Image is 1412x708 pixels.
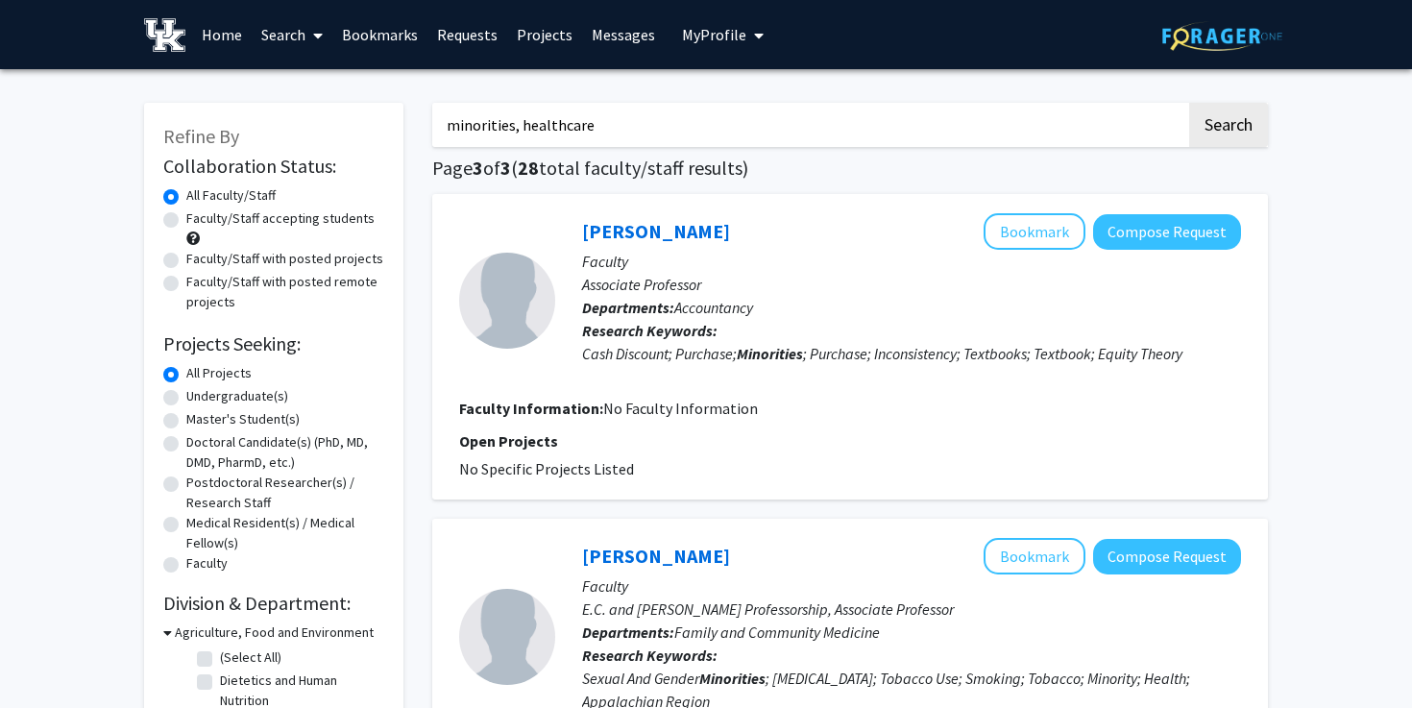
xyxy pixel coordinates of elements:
label: Faculty [186,553,228,574]
img: University of Kentucky Logo [144,18,185,52]
input: Search Keywords [432,103,1186,147]
h3: Agriculture, Food and Environment [175,623,374,643]
a: Search [252,1,332,68]
p: Associate Professor [582,273,1241,296]
span: No Specific Projects Listed [459,459,634,478]
b: Departments: [582,298,674,317]
h2: Collaboration Status: [163,155,384,178]
a: [PERSON_NAME] [582,219,730,243]
span: Accountancy [674,298,753,317]
a: Requests [427,1,507,68]
b: Research Keywords: [582,321,718,340]
h2: Projects Seeking: [163,332,384,355]
label: All Faculty/Staff [186,185,276,206]
label: Faculty/Staff with posted projects [186,249,383,269]
span: No Faculty Information [603,399,758,418]
a: Home [192,1,252,68]
label: (Select All) [220,647,281,668]
label: Undergraduate(s) [186,386,288,406]
b: Faculty Information: [459,399,603,418]
p: Faculty [582,574,1241,598]
b: Departments: [582,623,674,642]
label: Postdoctoral Researcher(s) / Research Staff [186,473,384,513]
p: Faculty [582,250,1241,273]
b: Research Keywords: [582,646,718,665]
a: Messages [582,1,665,68]
iframe: Chat [14,622,82,694]
span: Family and Community Medicine [674,623,880,642]
button: Compose Request to Keisa Fallin-Bennett [1093,539,1241,574]
span: 3 [500,156,511,180]
span: 3 [473,156,483,180]
a: [PERSON_NAME] [582,544,730,568]
h2: Division & Department: [163,592,384,615]
p: Open Projects [459,429,1241,452]
a: Bookmarks [332,1,427,68]
button: Add Myrtle Clark to Bookmarks [984,213,1085,250]
label: Medical Resident(s) / Medical Fellow(s) [186,513,384,553]
p: E.C. and [PERSON_NAME] Professorship, Associate Professor [582,598,1241,621]
button: Search [1189,103,1268,147]
img: ForagerOne Logo [1162,21,1282,51]
label: Master's Student(s) [186,409,300,429]
span: My Profile [682,25,746,44]
span: Refine By [163,124,239,148]
label: Faculty/Staff accepting students [186,208,375,229]
div: Cash Discount; Purchase; ; Purchase; Inconsistency; Textbooks; Textbook; Equity Theory [582,342,1241,365]
b: Minorities [737,344,803,363]
label: Doctoral Candidate(s) (PhD, MD, DMD, PharmD, etc.) [186,432,384,473]
a: Projects [507,1,582,68]
b: Minorities [699,669,766,688]
span: 28 [518,156,539,180]
h1: Page of ( total faculty/staff results) [432,157,1268,180]
label: Faculty/Staff with posted remote projects [186,272,384,312]
button: Add Keisa Fallin-Bennett to Bookmarks [984,538,1085,574]
label: All Projects [186,363,252,383]
button: Compose Request to Myrtle Clark [1093,214,1241,250]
